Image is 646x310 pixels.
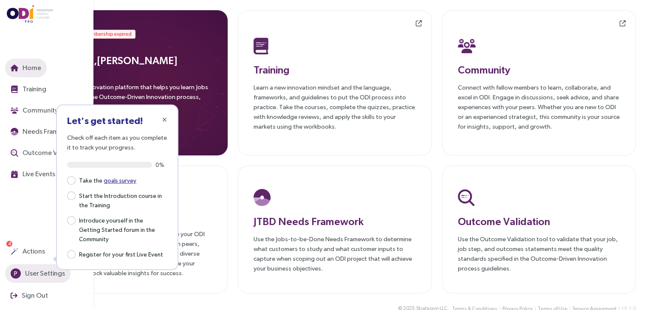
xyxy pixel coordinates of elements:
[254,82,416,131] p: Learn a new innovation mindset and the language, frameworks, and guidelines to put the ODI proces...
[104,177,136,184] a: goals survey
[155,162,167,168] span: 0%
[458,234,620,273] p: Use the Outcome Validation tool to validate that your job, job step, and outcomes statements meet...
[49,82,212,116] p: ODIpro is an innovation platform that helps you learn Jobs Theory, apply the Outcome-Driven Innov...
[254,234,416,273] p: Use the Jobs-to-be-Done Needs Framework to determine what customers to study and what customer in...
[11,85,18,93] img: Training
[11,128,18,135] img: JTBD Needs Framework
[254,37,268,54] img: Training
[5,165,61,183] button: Live Events
[458,214,620,229] h3: Outcome Validation
[23,268,65,279] span: User Settings
[21,62,41,73] span: Home
[11,149,18,157] img: Outcome Validation
[11,170,18,178] img: Live Events
[67,132,167,152] p: Check off each item as you complete it to track your progress.
[254,62,416,77] h3: Training
[21,147,83,158] span: Outcome Validation
[5,101,64,120] button: Community
[458,37,476,54] img: Community
[11,107,18,114] img: Community
[5,144,89,162] button: Outcome Validation
[458,82,620,131] p: Connect with fellow members to learn, collaborate, and excel in ODI. Engage in discussions, seek ...
[5,242,51,261] button: Actions
[7,5,54,23] img: ODIpro
[67,116,167,126] h3: Let's get started!
[76,175,140,185] span: Take the
[84,30,132,38] span: Membership expired
[21,84,46,94] span: Training
[76,249,166,259] span: Register for your first Live Event
[254,189,271,206] img: JTBD Needs Platform
[458,62,620,77] h3: Community
[21,126,77,137] span: Needs Framework
[5,80,52,99] button: Training
[254,214,416,229] h3: JTBD Needs Framework
[8,241,11,247] span: 4
[6,241,12,247] sup: 4
[76,215,167,244] span: Introduce yourself in the Getting Started forum in the Community
[5,264,71,283] button: PUser Settings
[21,246,45,256] span: Actions
[21,105,58,116] span: Community
[14,268,17,279] span: P
[5,286,54,305] button: Sign Out
[49,53,212,68] h3: Welcome, [PERSON_NAME]
[5,59,47,77] button: Home
[76,190,167,210] span: Start the Introduction course in the Training
[458,189,474,206] img: Outcome Validation
[20,290,48,301] span: Sign Out
[21,169,55,179] span: Live Events
[5,122,83,141] button: Needs Framework
[11,248,18,255] img: Actions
